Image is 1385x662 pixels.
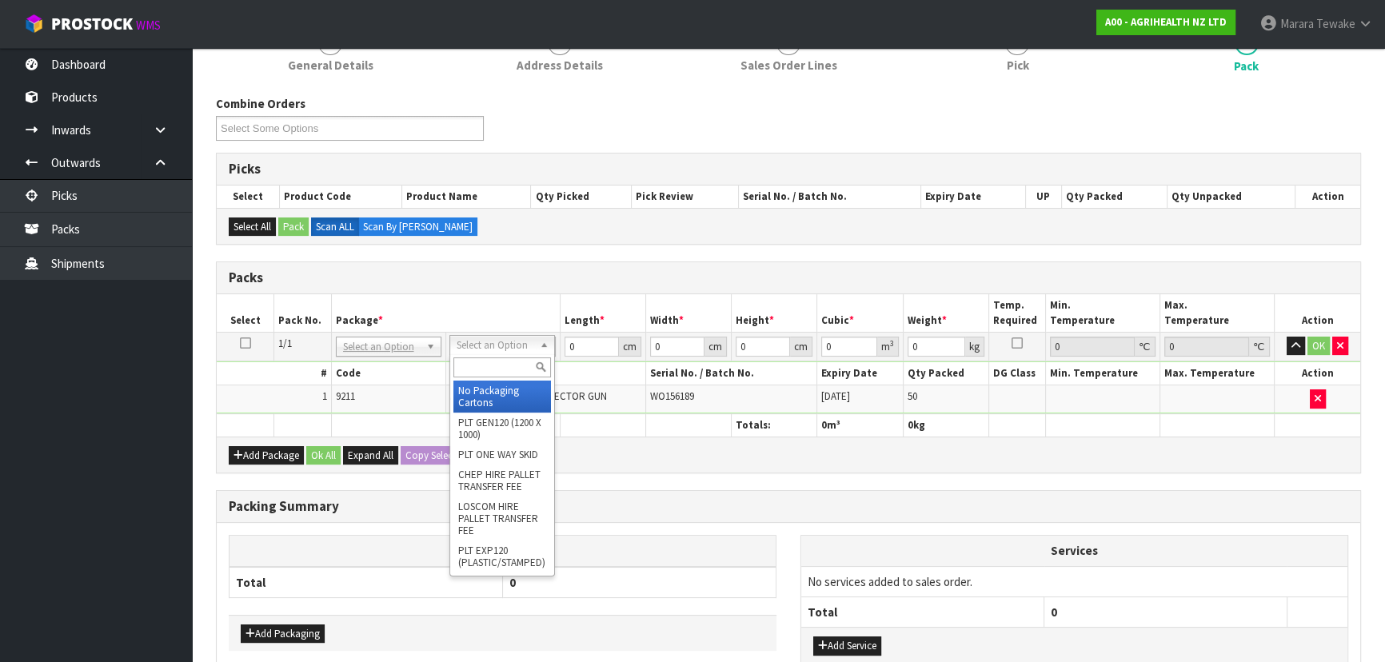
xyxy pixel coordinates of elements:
div: cm [790,337,812,357]
a: A00 - AGRIHEALTH NZ LTD [1096,10,1235,35]
span: Select an Option [343,337,420,357]
label: Scan ALL [311,217,359,237]
th: Total [230,567,503,598]
h3: Picks [229,162,1348,177]
th: Temp. Required [988,294,1046,332]
button: OK [1307,337,1330,356]
th: Serial No. / Batch No. [645,362,817,385]
th: Weight [903,294,988,332]
li: CHEP HIRE PALLET TRANSFER FEE [453,465,551,496]
div: ℃ [1249,337,1270,357]
th: Total [801,596,1044,627]
th: Services [801,536,1347,566]
span: 0 [509,575,516,590]
th: Select [217,294,274,332]
label: Scan By [PERSON_NAME] [358,217,477,237]
span: Address Details [517,57,603,74]
th: UP [1025,185,1061,208]
button: Pack [278,217,309,237]
th: Qty Packed [903,362,988,385]
button: Select All [229,217,276,237]
th: Qty Packed [1061,185,1167,208]
span: 0 [908,418,913,432]
th: Product Name [402,185,531,208]
th: Cubic [817,294,903,332]
button: Add Packaging [241,624,325,644]
li: No Packaging Cartons [453,381,551,413]
li: PLT ONE WAY SKID [453,445,551,465]
span: Expand All [348,449,393,462]
th: Packagings [230,536,776,567]
h3: Packs [229,270,1348,285]
small: WMS [136,18,161,33]
span: General Details [288,57,373,74]
li: PLT GEN120 (1200 X 1000) [453,413,551,445]
th: Height [732,294,817,332]
th: Min. Temperature [1046,362,1160,385]
th: Name [445,362,645,385]
span: Tewake [1316,16,1355,31]
th: Qty Unpacked [1167,185,1295,208]
span: ProStock [51,14,133,34]
th: Max. Temperature [1160,362,1275,385]
span: 1/1 [278,337,292,350]
span: 1 [322,389,327,403]
th: Expiry Date [920,185,1025,208]
th: Select [217,185,279,208]
th: Code [331,362,445,385]
div: ℃ [1135,337,1155,357]
span: Pick [1006,57,1028,74]
th: Pack No. [274,294,332,332]
span: 50 [908,389,917,403]
th: Expiry Date [817,362,903,385]
span: WO156189 [650,389,694,403]
td: No services added to sales order. [801,566,1347,596]
span: Select an Option [457,336,533,355]
button: Add Service [813,636,881,656]
li: LOSCOM HIRE PALLET TRANSFER FEE [453,496,551,540]
div: cm [704,337,727,357]
th: Length [560,294,645,332]
th: Totals: [732,413,817,437]
div: m [877,337,899,357]
button: Ok All [306,446,341,465]
button: Expand All [343,446,398,465]
th: Max. Temperature [1160,294,1275,332]
sup: 3 [890,338,894,349]
th: Serial No. / Batch No. [739,185,921,208]
th: m³ [817,413,903,437]
th: Width [645,294,731,332]
h3: Packing Summary [229,499,1348,514]
span: 9211 [336,389,355,403]
span: 0 [1051,604,1057,620]
span: Pack [1234,58,1259,74]
th: Action [1275,294,1360,332]
th: # [217,362,331,385]
th: Package [331,294,560,332]
th: Product Code [279,185,401,208]
span: [DATE] [821,389,850,403]
span: Marara [1280,16,1314,31]
th: Pick Review [632,185,739,208]
th: Action [1275,362,1360,385]
span: Sales Order Lines [740,57,837,74]
label: Combine Orders [216,95,305,112]
img: cube-alt.png [24,14,44,34]
th: kg [903,413,988,437]
span: 0 [821,418,827,432]
div: cm [619,337,641,357]
th: Action [1295,185,1360,208]
th: Min. Temperature [1046,294,1160,332]
div: kg [965,337,984,357]
button: Add Package [229,446,304,465]
button: Copy Selected [401,446,471,465]
strong: A00 - AGRIHEALTH NZ LTD [1105,15,1227,29]
li: PLT EXP120 (PLASTIC/STAMPED) [453,540,551,572]
th: DG Class [988,362,1046,385]
th: Qty Picked [531,185,632,208]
